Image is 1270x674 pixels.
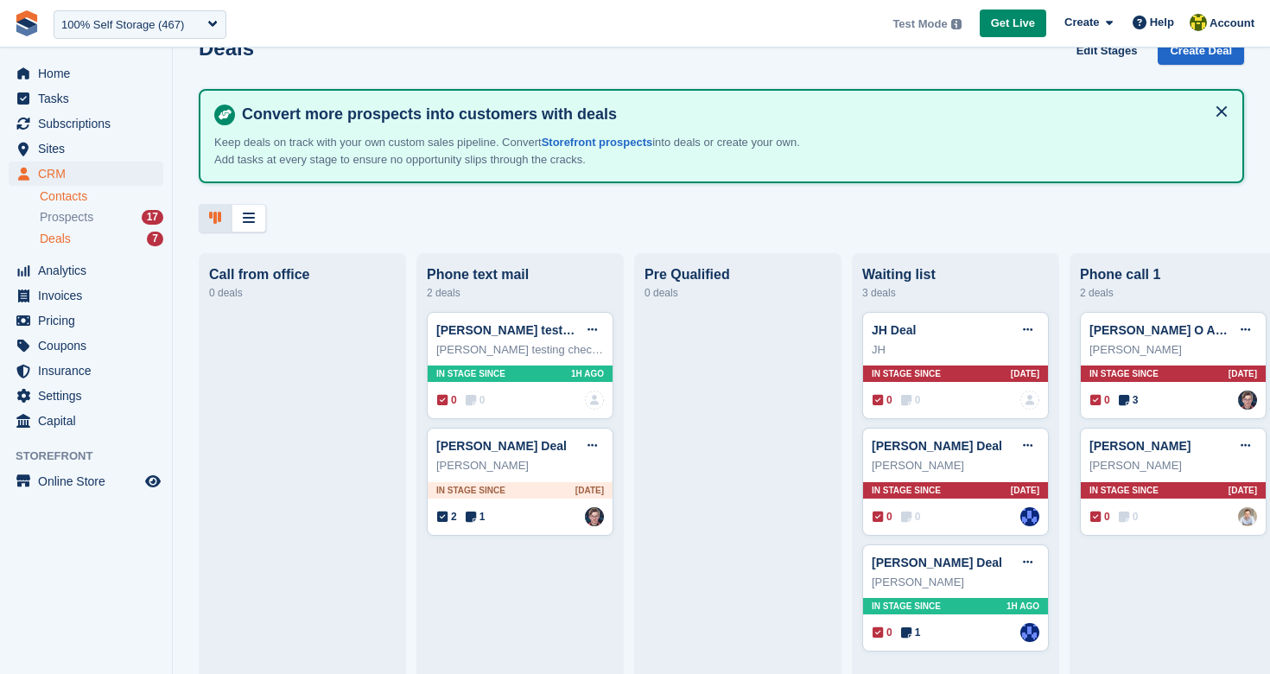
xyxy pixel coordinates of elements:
[9,86,163,111] a: menu
[1070,36,1145,65] a: Edit Stages
[38,86,142,111] span: Tasks
[1090,392,1110,408] span: 0
[901,509,921,525] span: 0
[38,137,142,161] span: Sites
[1090,509,1110,525] span: 0
[862,267,1049,283] div: Waiting list
[1238,507,1257,526] a: Gavin Shields
[9,283,163,308] a: menu
[1089,367,1159,380] span: In stage since
[209,267,396,283] div: Call from office
[585,391,604,410] a: deal-assignee-blank
[872,574,1039,591] div: [PERSON_NAME]
[1210,15,1254,32] span: Account
[466,392,486,408] span: 0
[1020,391,1039,410] a: deal-assignee-blank
[142,210,163,225] div: 17
[1089,484,1159,497] span: In stage since
[862,283,1049,303] div: 3 deals
[1020,507,1039,526] a: Phil McClure
[427,267,613,283] div: Phone text mail
[9,111,163,136] a: menu
[437,509,457,525] span: 2
[1229,367,1257,380] span: [DATE]
[436,323,669,337] a: [PERSON_NAME] testing checkbox Deal
[436,439,567,453] a: [PERSON_NAME] Deal
[9,61,163,86] a: menu
[1089,439,1191,453] a: [PERSON_NAME]
[143,471,163,492] a: Preview store
[873,625,892,640] span: 0
[427,283,613,303] div: 2 deals
[645,267,831,283] div: Pre Qualified
[991,15,1035,32] span: Get Live
[38,359,142,383] span: Insurance
[466,509,486,525] span: 1
[436,457,604,474] div: [PERSON_NAME]
[1080,283,1267,303] div: 2 deals
[980,10,1046,38] a: Get Live
[873,509,892,525] span: 0
[38,308,142,333] span: Pricing
[437,392,457,408] span: 0
[571,367,604,380] span: 1H AGO
[1011,484,1039,497] span: [DATE]
[38,111,142,136] span: Subscriptions
[1119,392,1139,408] span: 3
[9,384,163,408] a: menu
[38,409,142,433] span: Capital
[38,162,142,186] span: CRM
[199,36,254,60] h1: Deals
[16,448,172,465] span: Storefront
[1080,267,1267,283] div: Phone call 1
[585,507,604,526] a: Steven
[872,341,1039,359] div: JH
[872,439,1002,453] a: [PERSON_NAME] Deal
[9,469,163,493] a: menu
[1229,484,1257,497] span: [DATE]
[892,16,947,33] span: Test Mode
[951,19,962,29] img: icon-info-grey-7440780725fd019a000dd9b08b2336e03edf1995a4989e88bcd33f0948082b44.svg
[872,323,916,337] a: JH Deal
[61,16,184,34] div: 100% Self Storage (467)
[9,409,163,433] a: menu
[9,308,163,333] a: menu
[14,10,40,36] img: stora-icon-8386f47178a22dfd0bd8f6a31ec36ba5ce8667c1dd55bd0f319d3a0aa187defe.svg
[1190,14,1207,31] img: Rob Sweeney
[436,341,604,359] div: [PERSON_NAME] testing checkbox
[1089,457,1257,474] div: [PERSON_NAME]
[40,208,163,226] a: Prospects 17
[1238,391,1257,410] a: Steven
[436,484,505,497] span: In stage since
[901,625,921,640] span: 1
[38,258,142,283] span: Analytics
[873,392,892,408] span: 0
[38,334,142,358] span: Coupons
[9,359,163,383] a: menu
[40,231,71,247] span: Deals
[872,484,941,497] span: In stage since
[9,334,163,358] a: menu
[1011,367,1039,380] span: [DATE]
[872,600,941,613] span: In stage since
[9,137,163,161] a: menu
[9,162,163,186] a: menu
[645,283,831,303] div: 0 deals
[235,105,1229,124] h4: Convert more prospects into customers with deals
[901,392,921,408] span: 0
[38,384,142,408] span: Settings
[40,230,163,248] a: Deals 7
[40,209,93,226] span: Prospects
[38,283,142,308] span: Invoices
[1020,623,1039,642] a: Phil McClure
[872,457,1039,474] div: [PERSON_NAME]
[872,556,1002,569] a: [PERSON_NAME] Deal
[214,134,819,168] p: Keep deals on track with your own custom sales pipeline. Convert into deals or create your own. A...
[38,61,142,86] span: Home
[147,232,163,246] div: 7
